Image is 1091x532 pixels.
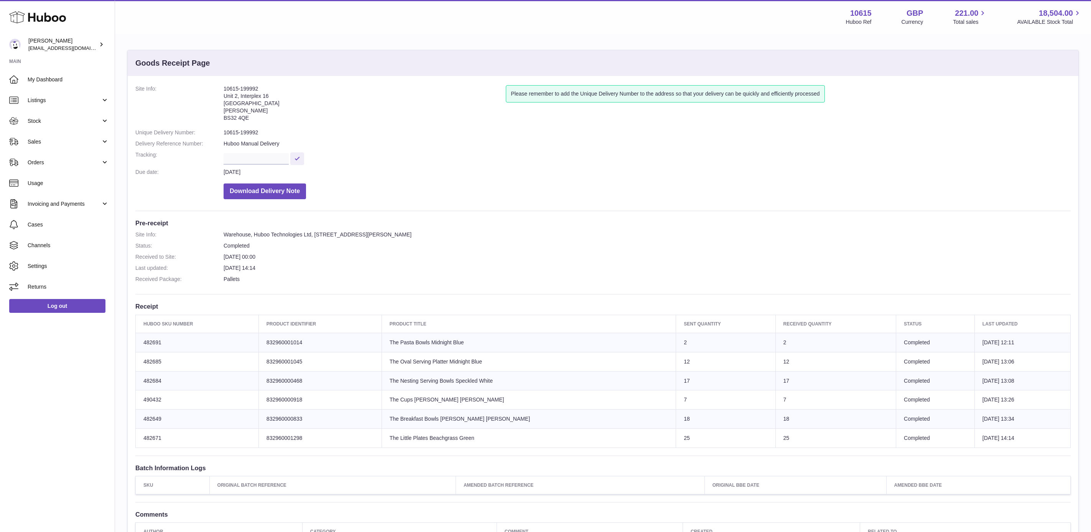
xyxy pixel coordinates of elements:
td: 25 [676,429,775,448]
td: 17 [676,371,775,390]
span: Orders [28,159,101,166]
dd: 10615-199992 [224,129,1071,136]
th: Product title [382,315,676,333]
td: 2 [676,333,775,352]
span: Listings [28,97,101,104]
td: 2 [775,333,896,352]
a: 18,504.00 AVAILABLE Stock Total [1017,8,1082,26]
td: 7 [676,390,775,410]
th: Product Identifier [258,315,382,333]
span: Channels [28,242,109,249]
h3: Receipt [135,302,1071,311]
h3: Pre-receipt [135,219,1071,227]
span: Usage [28,180,109,187]
dd: [DATE] [224,169,1071,176]
td: 482684 [136,371,259,390]
td: 12 [676,352,775,371]
td: Completed [896,352,975,371]
h3: Batch Information Logs [135,464,1071,472]
div: Huboo Ref [846,18,872,26]
span: Stock [28,117,101,125]
td: 482671 [136,429,259,448]
td: 7 [775,390,896,410]
td: 482691 [136,333,259,352]
dt: Last updated: [135,264,224,272]
td: 832960000833 [258,410,382,429]
th: Amended Batch Reference [456,476,704,494]
th: Received Quantity [775,315,896,333]
td: Completed [896,390,975,410]
span: Total sales [953,18,987,26]
dt: Site Info: [135,85,224,125]
dd: [DATE] 14:14 [224,264,1071,272]
span: [EMAIL_ADDRESS][DOMAIN_NAME] [28,45,113,51]
th: Huboo SKU Number [136,315,259,333]
dt: Tracking: [135,151,224,165]
h3: Goods Receipt Page [135,58,210,68]
h3: Comments [135,510,1071,519]
a: 221.00 Total sales [953,8,987,26]
td: Completed [896,371,975,390]
th: Original Batch Reference [209,476,456,494]
dt: Unique Delivery Number: [135,129,224,136]
td: [DATE] 14:14 [974,429,1070,448]
td: 832960000918 [258,390,382,410]
dt: Site Info: [135,231,224,238]
span: 221.00 [955,8,978,18]
td: The Cups [PERSON_NAME] [PERSON_NAME] [382,390,676,410]
td: 832960001298 [258,429,382,448]
address: 10615-199992 Unit 2, Interplex 16 [GEOGRAPHIC_DATA] [PERSON_NAME] BS32 4QE [224,85,506,125]
td: 18 [676,410,775,429]
td: 832960001045 [258,352,382,371]
span: Settings [28,263,109,270]
dd: Warehouse, Huboo Technologies Ltd, [STREET_ADDRESS][PERSON_NAME] [224,231,1071,238]
td: [DATE] 13:06 [974,352,1070,371]
td: [DATE] 13:08 [974,371,1070,390]
td: Completed [896,429,975,448]
td: 832960000468 [258,371,382,390]
dt: Received Package: [135,276,224,283]
td: [DATE] 13:26 [974,390,1070,410]
strong: GBP [907,8,923,18]
button: Download Delivery Note [224,183,306,199]
th: Original BBE Date [704,476,886,494]
div: Please remember to add the Unique Delivery Number to the address so that your delivery can be qui... [506,85,824,102]
td: [DATE] 13:34 [974,410,1070,429]
span: 18,504.00 [1039,8,1073,18]
td: The Oval Serving Platter Midnight Blue [382,352,676,371]
td: 482649 [136,410,259,429]
dd: [DATE] 00:00 [224,253,1071,261]
td: [DATE] 12:11 [974,333,1070,352]
td: Completed [896,410,975,429]
span: My Dashboard [28,76,109,83]
div: [PERSON_NAME] [28,37,97,52]
td: The Breakfast Bowls [PERSON_NAME] [PERSON_NAME] [382,410,676,429]
strong: 10615 [850,8,872,18]
td: 482685 [136,352,259,371]
dd: Completed [224,242,1071,249]
a: Log out [9,299,105,313]
dt: Due date: [135,169,224,176]
td: 490432 [136,390,259,410]
td: The Pasta Bowls Midnight Blue [382,333,676,352]
td: 25 [775,429,896,448]
dd: Pallets [224,276,1071,283]
td: Completed [896,333,975,352]
th: Amended BBE Date [886,476,1070,494]
td: 832960001014 [258,333,382,352]
span: Returns [28,283,109,291]
dt: Delivery Reference Number: [135,140,224,147]
span: Invoicing and Payments [28,200,101,208]
dt: Status: [135,242,224,249]
th: Last updated [974,315,1070,333]
td: The Little Plates Beachgrass Green [382,429,676,448]
div: Currency [902,18,923,26]
img: internalAdmin-10615@internal.huboo.com [9,39,21,50]
td: 12 [775,352,896,371]
td: The Nesting Serving Bowls Speckled White [382,371,676,390]
th: Status [896,315,975,333]
span: Cases [28,221,109,228]
th: Sent Quantity [676,315,775,333]
td: 18 [775,410,896,429]
dd: Huboo Manual Delivery [224,140,1071,147]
